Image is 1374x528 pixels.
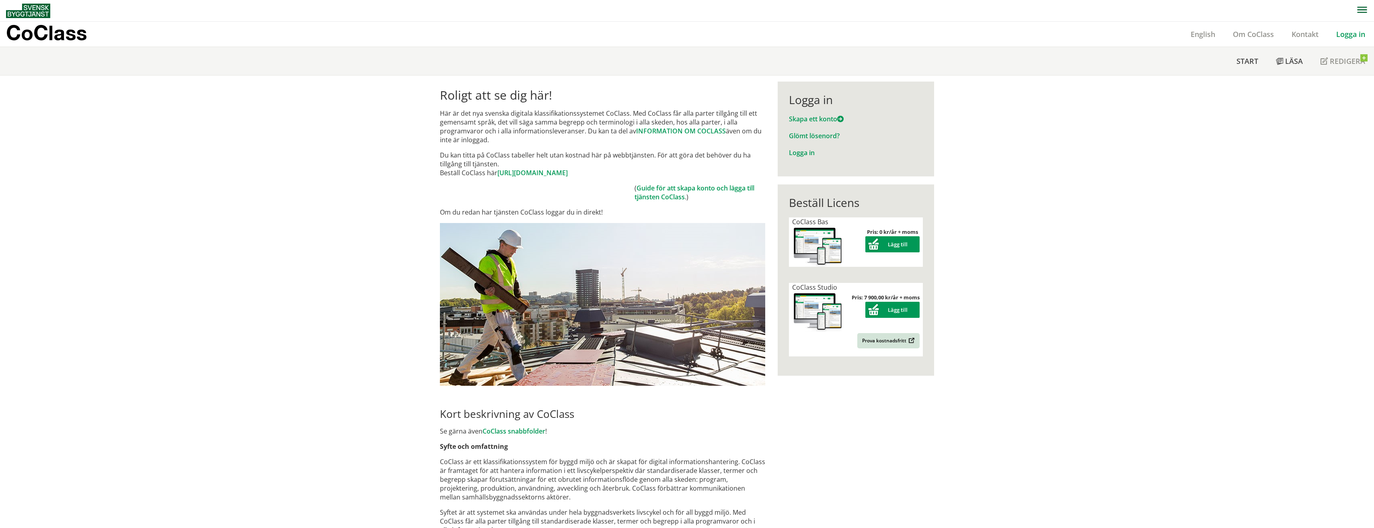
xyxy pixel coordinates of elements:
[865,306,920,313] a: Lägg till
[6,28,87,37] p: CoClass
[636,127,726,135] a: INFORMATION OM COCLASS
[483,427,545,436] a: CoClass snabbfolder
[792,226,844,267] img: coclass-license.jpg
[865,236,920,252] button: Lägg till
[440,223,765,386] img: login.jpg
[1228,47,1267,75] a: Start
[1236,56,1258,66] span: Start
[6,4,50,18] img: Svensk Byggtjänst
[440,427,765,436] p: Se gärna även !
[440,151,765,177] p: Du kan titta på CoClass tabeller helt utan kostnad här på webbtjänsten. För att göra det behöver ...
[1285,56,1303,66] span: Läsa
[440,442,508,451] strong: Syfte och omfattning
[635,184,765,201] td: ( .)
[1182,29,1224,39] a: English
[867,228,918,235] strong: Pris: 0 kr/år + moms
[789,93,923,106] div: Logga in
[792,217,828,226] span: CoClass Bas
[907,338,915,344] img: Outbound.png
[440,109,765,144] p: Här är det nya svenska digitala klassifikationssystemet CoClass. Med CoClass får alla parter till...
[440,407,765,420] h2: Kort beskrivning av CoClass
[6,22,104,47] a: CoClass
[440,88,765,102] h1: Roligt att se dig här!
[789,148,815,157] a: Logga in
[635,184,754,201] a: Guide för att skapa konto och lägga till tjänsten CoClass
[789,115,844,123] a: Skapa ett konto
[1267,47,1312,75] a: Läsa
[1283,29,1327,39] a: Kontakt
[865,302,920,318] button: Lägg till
[792,292,844,332] img: coclass-license.jpg
[440,457,765,501] p: CoClass är ett klassifikationssystem för byggd miljö och är skapat för digital informationshanter...
[497,168,568,177] a: [URL][DOMAIN_NAME]
[865,241,920,248] a: Lägg till
[1327,29,1374,39] a: Logga in
[792,283,837,292] span: CoClass Studio
[440,208,765,217] p: Om du redan har tjänsten CoClass loggar du in direkt!
[852,294,920,301] strong: Pris: 7 900,00 kr/år + moms
[857,333,920,348] a: Prova kostnadsfritt
[789,196,923,209] div: Beställ Licens
[1224,29,1283,39] a: Om CoClass
[789,131,840,140] a: Glömt lösenord?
